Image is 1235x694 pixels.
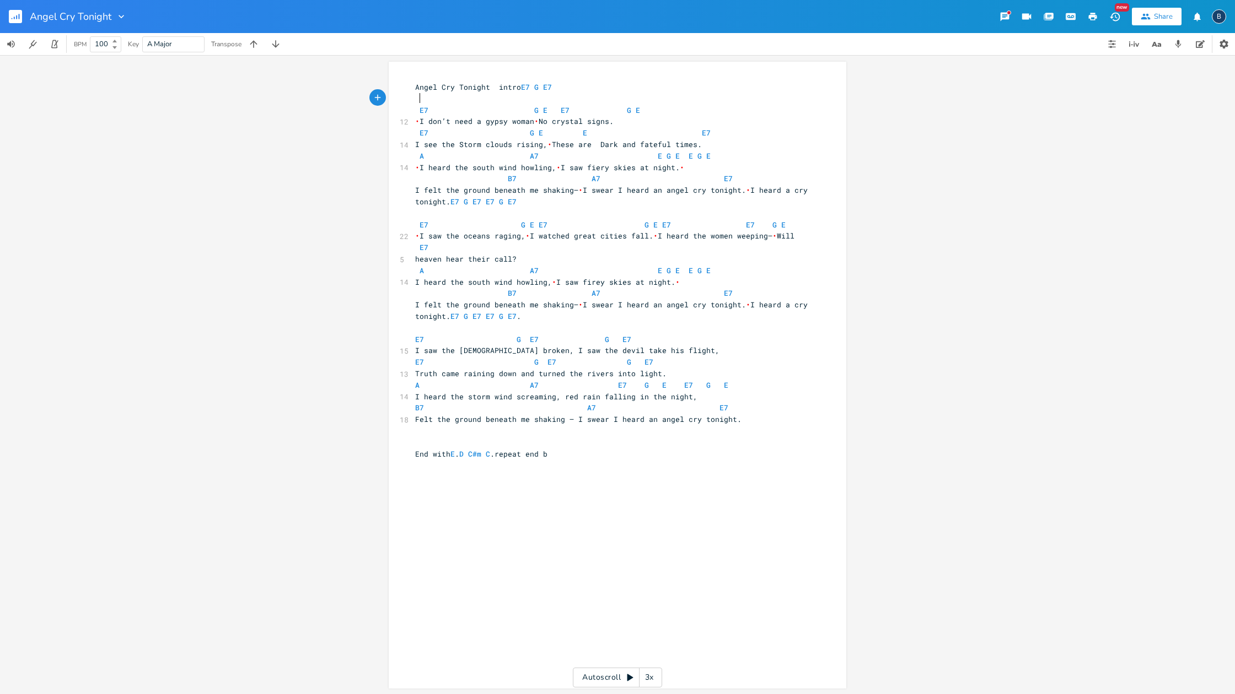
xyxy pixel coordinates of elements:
[667,151,671,161] span: G
[1154,12,1173,21] div: Share
[561,105,570,115] span: E7
[459,449,464,459] span: D
[450,311,459,321] span: E7
[640,668,659,687] div: 3x
[508,197,517,207] span: E7
[675,277,680,287] span: \u2028
[420,265,424,275] span: A
[645,220,649,230] span: G
[547,357,556,367] span: E7
[450,449,455,459] span: E
[772,220,777,230] span: G
[772,231,777,241] span: \u2028
[658,265,662,275] span: E
[415,162,420,172] span: \u2028
[719,403,728,413] span: E7
[781,220,786,230] span: E
[667,265,671,275] span: G
[468,449,481,459] span: C#m
[420,105,428,115] span: E7
[211,41,241,47] div: Transpose
[521,220,525,230] span: G
[415,368,667,378] span: Truth came raining down and turned the rivers into light.
[415,116,614,126] span: I don’t need a gypsy woman No crystal signs.
[706,380,711,390] span: G
[1104,7,1126,26] button: New
[684,380,693,390] span: E7
[689,151,693,161] span: E
[689,265,693,275] span: E
[534,116,539,126] span: \u2028
[415,449,547,459] span: End with . .repeat end b
[530,151,539,161] span: A7
[573,668,662,687] div: Autoscroll
[552,277,556,287] span: \u2028
[415,231,794,241] span: I saw the oceans raging, I watched great cities fall. I heard the women weeping— Will
[539,128,543,138] span: E
[578,300,583,310] span: \u2028
[543,105,547,115] span: E
[415,414,742,424] span: Felt the ground beneath me shaking — I swear I heard an angel cry tonight.
[486,311,495,321] span: E7
[415,380,420,390] span: A
[662,380,667,390] span: E
[415,392,697,402] span: I heard the storm wind screaming, red rain falling in the night,
[415,300,812,321] span: I felt the ground beneath me shaking— I swear I heard an angel cry tonight. I heard a cry tonight. .
[578,185,583,195] span: \u2028
[1115,3,1129,12] div: New
[662,220,671,230] span: E7
[746,185,750,195] span: \u2028
[556,162,561,172] span: \u2028
[420,151,424,161] span: A
[508,173,517,183] span: B7
[530,128,534,138] span: G
[627,105,631,115] span: G
[539,220,547,230] span: E7
[645,380,649,390] span: G
[499,197,503,207] span: G
[645,357,653,367] span: E7
[508,311,517,321] span: E7
[415,403,424,413] span: B7
[508,288,517,298] span: B7
[702,128,711,138] span: E7
[415,162,684,172] span: I heard the south wind howling, I saw fiery skies at night.
[517,334,521,344] span: G
[415,116,420,126] span: \u2028
[724,380,728,390] span: E
[697,265,702,275] span: G
[675,265,680,275] span: E
[534,105,539,115] span: G
[472,311,481,321] span: E7
[583,128,587,138] span: E
[464,197,468,207] span: G
[706,265,711,275] span: E
[415,82,552,92] span: Angel Cry Tonight intro
[420,242,428,252] span: E7
[415,231,420,241] span: \u2028
[499,311,503,321] span: G
[592,173,600,183] span: A7
[415,185,812,207] span: I felt the ground beneath me shaking— I swear I heard an angel cry tonight. I heard a cry tonight.
[636,105,640,115] span: E
[530,334,539,344] span: E7
[415,277,680,287] span: I heard the south wind howling, I saw firey skies at night.
[450,197,459,207] span: E7
[724,288,733,298] span: E7
[627,357,631,367] span: G
[543,82,552,92] span: E7
[547,139,552,149] span: \u2028
[74,41,87,47] div: BPM
[1212,9,1226,24] div: boywells
[746,220,755,230] span: E7
[147,39,172,49] span: A Major
[530,265,539,275] span: A7
[658,151,662,161] span: E
[486,197,495,207] span: E7
[420,220,428,230] span: E7
[675,151,680,161] span: E
[420,128,428,138] span: E7
[697,151,702,161] span: G
[472,197,481,207] span: E7
[415,357,424,367] span: E7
